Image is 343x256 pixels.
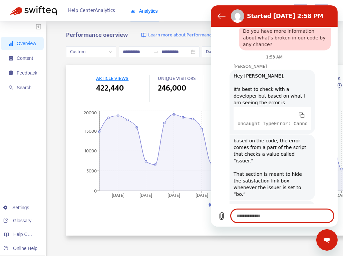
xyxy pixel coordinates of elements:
span: Overview [17,41,36,46]
tspan: [DATE] [140,191,152,199]
span: message [9,71,13,75]
span: to [153,49,159,54]
span: Analytics [130,8,158,14]
span: Learn more about Performance [148,31,214,39]
span: Content [17,55,33,61]
tspan: 5000 [86,167,97,175]
tspan: 0 [94,187,97,195]
span: search [9,85,13,90]
span: area-chart [130,9,135,13]
tspan: [DATE] [196,191,208,199]
span: signal [9,41,13,46]
a: Glossary [3,218,31,223]
tspan: 15000 [85,127,97,135]
span: UNIQUE VISITORS [158,74,196,83]
img: Swifteq [10,6,57,15]
span: Custom [70,47,112,57]
button: Upload file [4,204,17,217]
span: 422,440 [96,82,124,94]
span: ARTICLE VIEWS [96,74,128,83]
b: Performance overview [66,30,128,40]
tspan: [DATE] [112,191,124,199]
span: container [9,56,13,60]
span: Search [17,85,31,90]
span: Help Center Analytics [68,4,115,17]
a: Settings [3,205,29,210]
tspan: 20000 [84,109,97,117]
a: Learn more about Performance [141,31,214,39]
tspan: 10000 [84,147,97,155]
tspan: [DATE] [168,191,181,199]
span: Daily [206,47,231,57]
iframe: Button to launch messaging window, conversation in progress [316,229,338,251]
img: image-link [141,32,146,38]
a: Online Help [3,246,37,251]
span: 246,000 [158,82,186,94]
span: Help Centers [13,232,41,237]
span: swap-right [153,49,159,54]
iframe: Messaging window [211,5,338,227]
span: Feedback [17,70,37,76]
